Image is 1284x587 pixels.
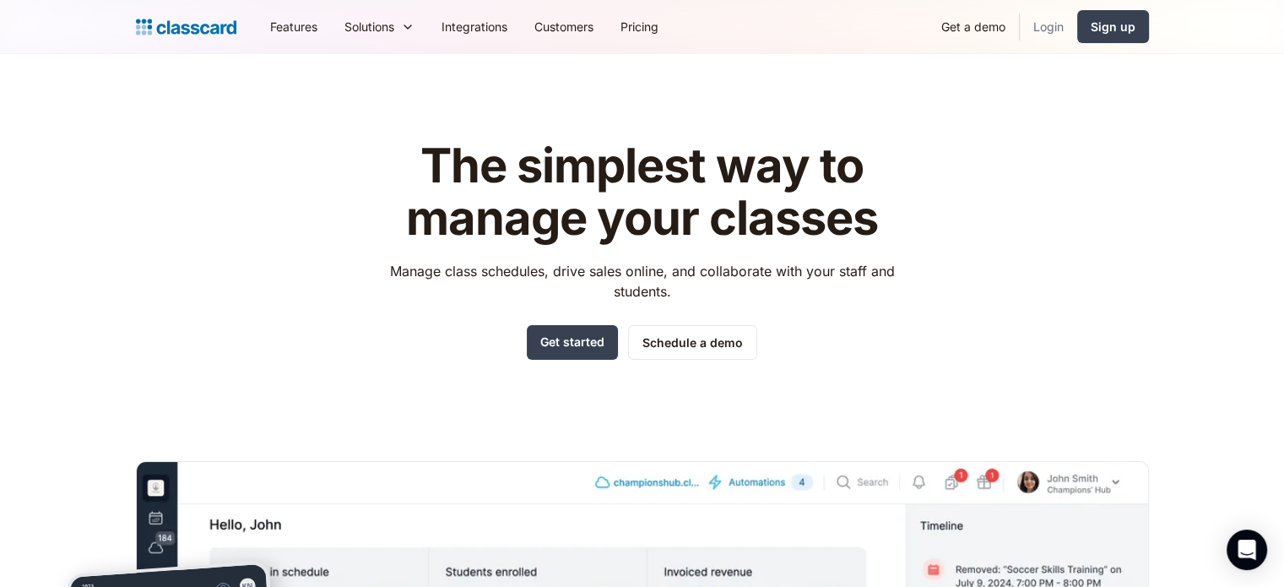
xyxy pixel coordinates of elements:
[1077,10,1149,43] a: Sign up
[374,140,910,244] h1: The simplest way to manage your classes
[344,18,394,35] div: Solutions
[1091,18,1135,35] div: Sign up
[607,8,672,46] a: Pricing
[428,8,521,46] a: Integrations
[1227,530,1267,570] div: Open Intercom Messenger
[331,8,428,46] div: Solutions
[928,8,1019,46] a: Get a demo
[136,15,236,39] a: home
[1020,8,1077,46] a: Login
[521,8,607,46] a: Customers
[257,8,331,46] a: Features
[628,325,757,360] a: Schedule a demo
[527,325,618,360] a: Get started
[374,261,910,302] p: Manage class schedules, drive sales online, and collaborate with your staff and students.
